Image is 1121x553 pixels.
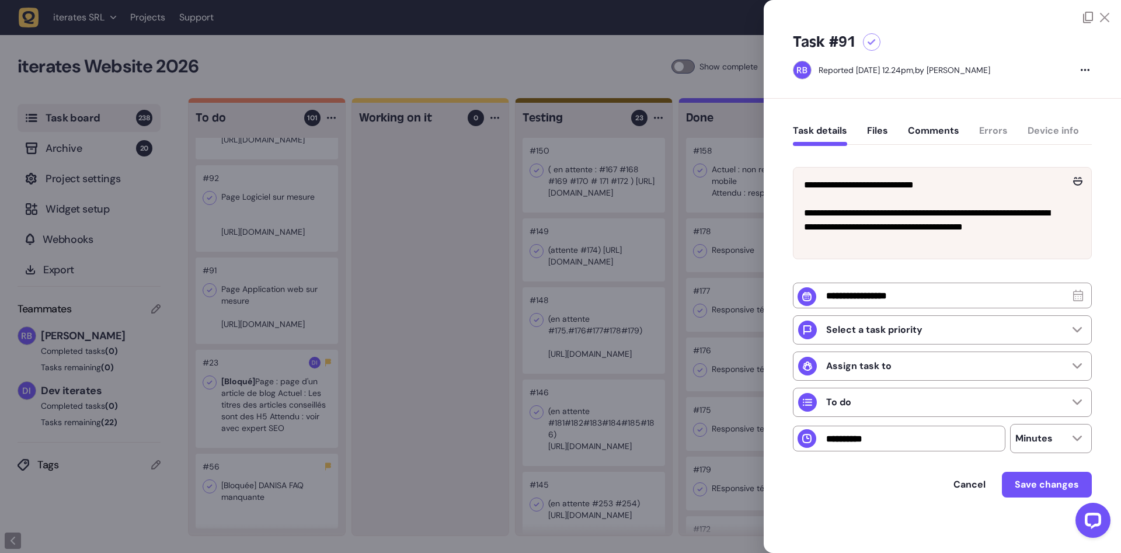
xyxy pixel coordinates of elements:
[793,61,811,79] img: Rodolphe Balay
[826,360,892,372] p: Assign task to
[867,125,888,146] button: Files
[819,64,990,76] div: by [PERSON_NAME]
[826,324,922,336] p: Select a task priority
[908,125,959,146] button: Comments
[793,125,847,146] button: Task details
[953,480,986,489] span: Cancel
[826,397,851,408] p: To do
[1015,433,1053,444] p: Minutes
[793,33,856,51] h5: Task #91
[1002,472,1092,498] button: Save changes
[819,65,915,75] div: Reported [DATE] 12.24pm,
[1066,498,1115,547] iframe: LiveChat chat widget
[1015,480,1079,489] span: Save changes
[942,473,997,496] button: Cancel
